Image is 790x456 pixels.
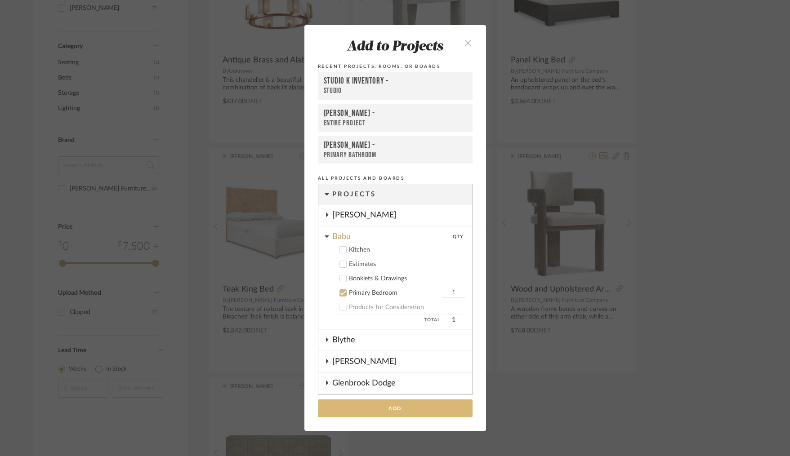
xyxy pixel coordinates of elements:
[324,86,467,96] div: Studio
[332,330,472,350] div: Blythe
[324,76,467,87] div: Studio K Inventory -
[332,373,472,394] div: Glenbrook Dodge
[332,184,472,205] div: Projects
[455,33,482,52] button: close
[442,314,465,325] span: 1
[332,205,472,226] div: [PERSON_NAME]
[349,289,440,297] div: Primary Bedroom
[318,399,473,418] button: Add
[349,275,465,283] div: Booklets & Drawings
[332,351,472,372] div: [PERSON_NAME]
[318,174,473,182] div: All Projects and Boards
[442,288,465,297] input: Primary Bedroom
[324,108,467,119] div: [PERSON_NAME] -
[318,40,473,55] div: Add to Projects
[332,314,440,325] span: Total
[349,304,465,311] div: Products for Consideration
[324,119,467,128] div: Entire Project
[453,226,463,242] div: QTY
[332,226,453,242] div: Babu
[324,151,467,159] div: Primary Bathroom
[349,261,465,268] div: Estimates
[324,140,467,151] div: [PERSON_NAME] -
[318,62,473,71] div: Recent Projects, Rooms, or Boards
[349,246,465,254] div: Kitchen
